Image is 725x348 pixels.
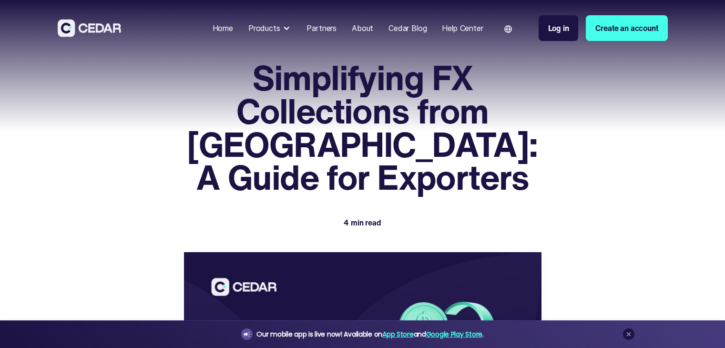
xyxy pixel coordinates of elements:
[426,329,482,339] a: Google Play Store
[539,15,579,41] a: Log in
[548,22,569,34] div: Log in
[385,18,430,39] a: Cedar Blog
[303,18,340,39] a: Partners
[438,18,487,39] a: Help Center
[344,217,381,228] div: 4 min read
[248,22,280,34] div: Products
[213,22,233,34] div: Home
[382,329,413,339] a: App Store
[586,15,667,41] a: Create an account
[306,22,337,34] div: Partners
[184,61,541,194] h1: Simplifying FX Collections from [GEOGRAPHIC_DATA]: A Guide for Exporters
[504,25,512,33] img: world icon
[388,22,427,34] div: Cedar Blog
[256,328,483,340] div: Our mobile app is live now! Available on and .
[348,18,377,39] a: About
[245,19,296,38] div: Products
[442,22,483,34] div: Help Center
[352,22,373,34] div: About
[209,18,237,39] a: Home
[243,330,251,338] img: announcement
